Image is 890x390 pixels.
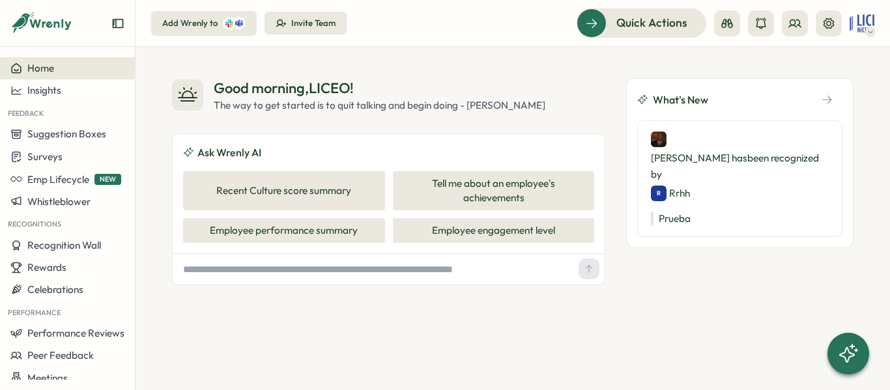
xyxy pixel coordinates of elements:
[94,174,121,185] span: NEW
[27,261,66,273] span: Rewards
[850,11,874,36] img: LICEO MICHOACANO
[651,212,829,226] p: Prueba
[27,62,54,74] span: Home
[27,150,63,163] span: Surveys
[657,188,661,199] span: R
[214,98,545,113] div: The way to get started is to quit talking and begin doing - [PERSON_NAME]
[151,11,257,36] button: Add Wrenly to
[265,12,347,35] button: Invite Team
[197,145,261,161] span: Ask Wrenly AI
[651,132,667,147] img: Luis RRHH
[393,171,595,210] button: Tell me about an employee's achievements
[111,17,124,30] button: Expand sidebar
[183,218,385,243] button: Employee performance summary
[291,18,336,29] div: Invite Team
[27,327,124,339] span: Performance Reviews
[183,171,385,210] button: Recent Culture score summary
[27,195,91,208] span: Whistleblower
[214,78,545,98] div: Good morning , LICEO !
[27,84,61,96] span: Insights
[27,173,89,186] span: Emp Lifecycle
[27,372,68,384] span: Meetings
[616,14,687,31] span: Quick Actions
[393,218,595,243] button: Employee engagement level
[27,239,101,251] span: Recognition Wall
[651,132,829,201] div: [PERSON_NAME] has been recognized by
[651,185,690,201] div: Rrhh
[27,349,94,361] span: Peer Feedback
[27,128,106,140] span: Suggestion Boxes
[27,283,83,296] span: Celebrations
[162,18,218,29] div: Add Wrenly to
[577,8,706,37] button: Quick Actions
[653,92,708,108] span: What's New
